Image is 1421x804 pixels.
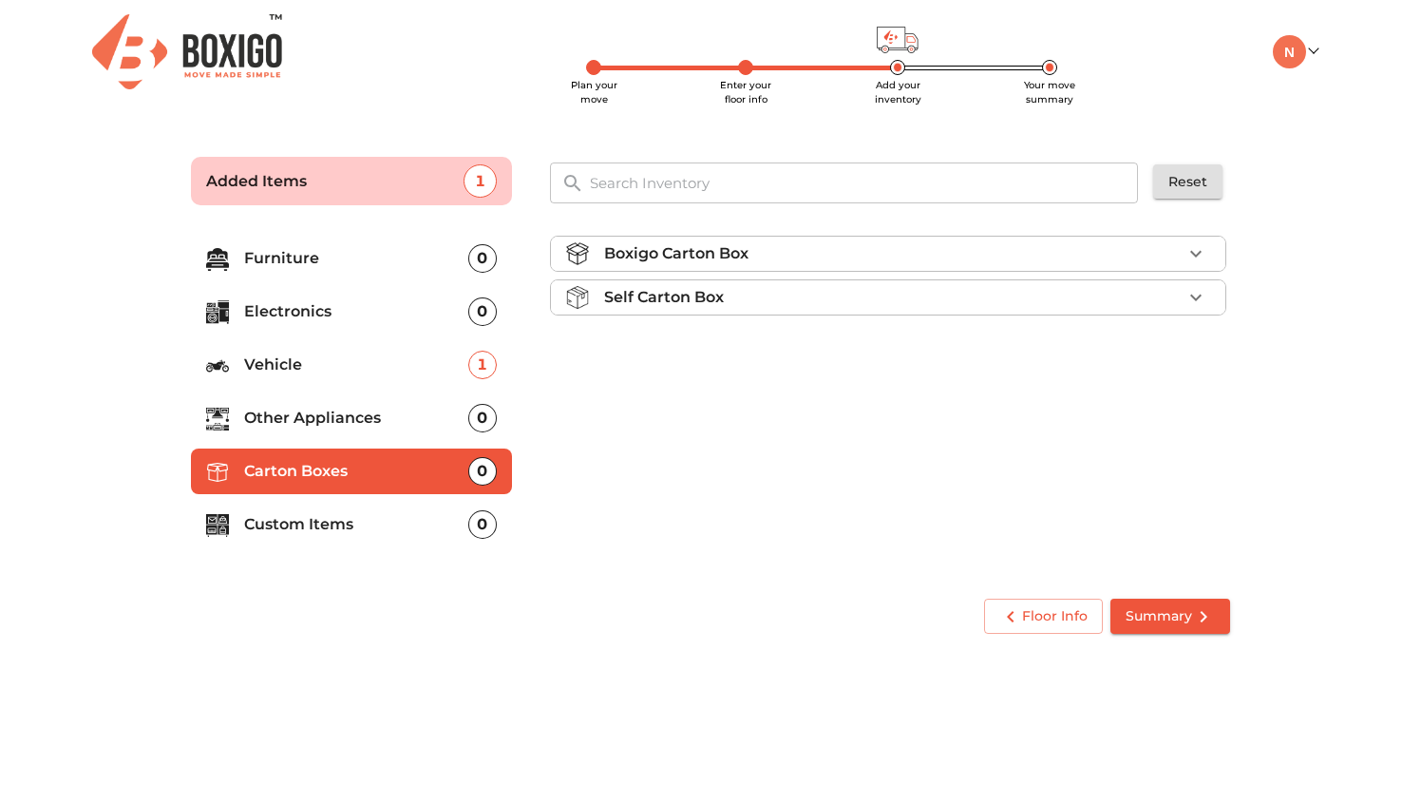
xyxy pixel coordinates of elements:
span: Plan your move [571,79,617,105]
p: Boxigo Carton Box [604,242,748,265]
div: 0 [468,457,497,486]
p: Carton Boxes [244,460,468,483]
span: Summary [1126,604,1215,628]
img: Boxigo [92,14,282,89]
p: Self Carton Box [604,286,724,309]
img: boxigo_carton_box [566,242,589,265]
div: 0 [468,244,497,273]
div: 0 [468,297,497,326]
span: Floor Info [999,604,1088,628]
input: Search Inventory [578,163,1151,203]
div: 0 [468,510,497,539]
span: Reset [1168,170,1207,194]
div: 1 [464,164,497,198]
button: Floor Info [984,599,1103,634]
div: 0 [468,404,497,432]
button: Summary [1110,599,1230,634]
span: Enter your floor info [720,79,771,105]
p: Other Appliances [244,407,468,430]
button: Reset [1153,164,1222,200]
p: Electronics [244,300,468,323]
p: Added Items [206,170,464,193]
img: self_carton_box [566,286,589,309]
p: Vehicle [244,354,468,376]
span: Add your inventory [875,79,921,105]
p: Custom Items [244,513,468,536]
div: 1 [468,351,497,379]
p: Furniture [244,247,468,270]
span: Your move summary [1024,79,1075,105]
